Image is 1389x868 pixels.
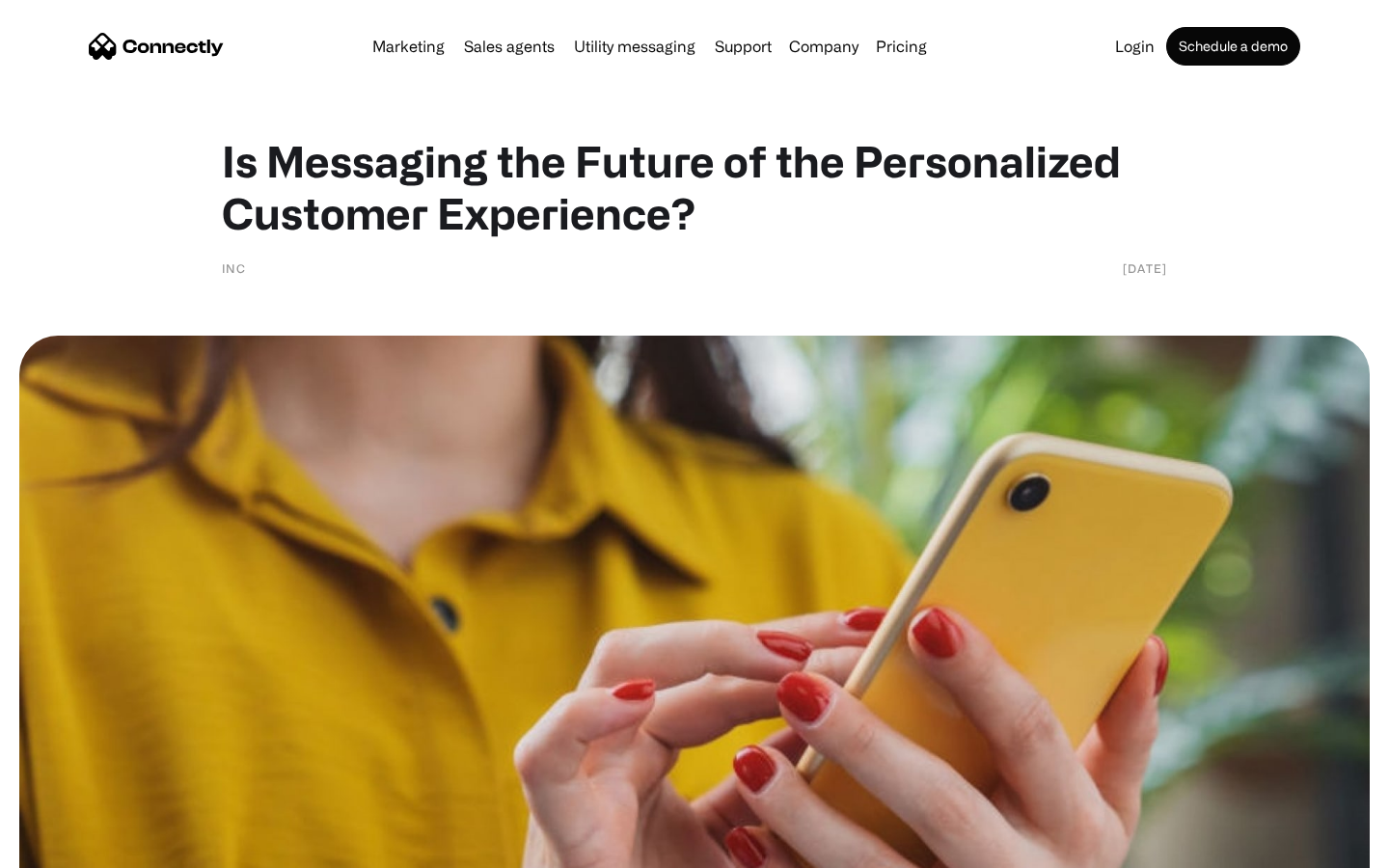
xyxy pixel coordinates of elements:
[39,834,116,861] ul: Language list
[222,258,246,278] div: Inc
[456,39,562,54] a: Sales agents
[707,39,779,54] a: Support
[222,135,1167,239] h1: Is Messaging the Future of the Personalized Customer Experience?
[1107,39,1162,54] a: Login
[1166,27,1300,66] a: Schedule a demo
[365,39,452,54] a: Marketing
[868,39,935,54] a: Pricing
[566,39,703,54] a: Utility messaging
[19,834,116,861] aside: Language selected: English
[789,33,858,60] div: Company
[1123,258,1167,278] div: [DATE]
